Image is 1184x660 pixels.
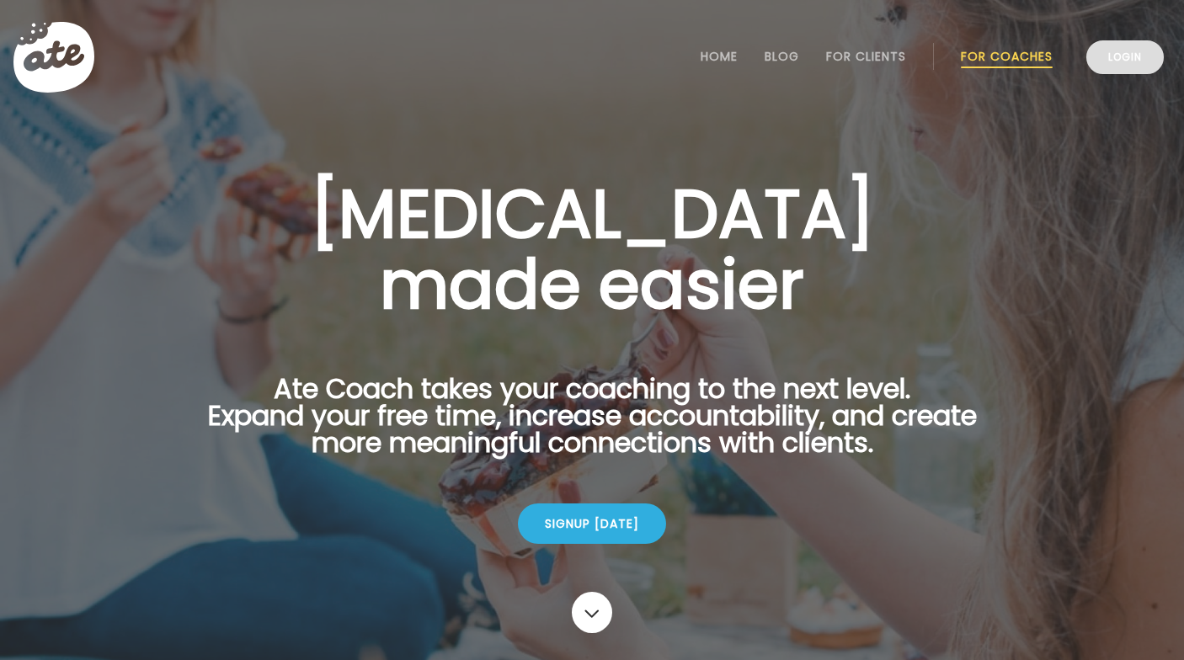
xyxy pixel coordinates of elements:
div: Signup [DATE] [518,503,666,544]
a: For Coaches [961,50,1053,63]
a: For Clients [826,50,906,63]
h1: [MEDICAL_DATA] made easier [181,178,1003,320]
a: Blog [765,50,799,63]
a: Home [701,50,738,63]
p: Ate Coach takes your coaching to the next level. Expand your free time, increase accountability, ... [181,375,1003,476]
a: Login [1086,40,1164,74]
